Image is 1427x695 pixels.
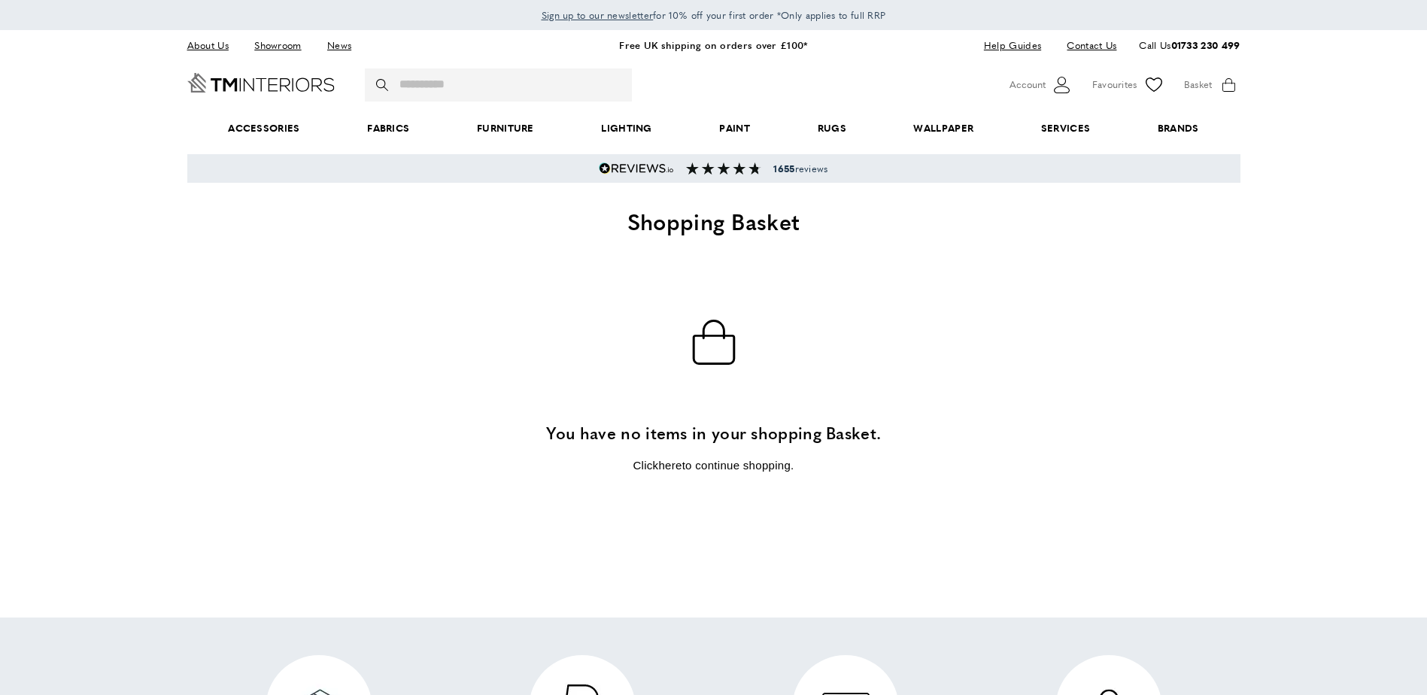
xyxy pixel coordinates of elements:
a: Furniture [443,105,567,151]
img: Reviews section [686,162,761,175]
a: Sign up to our newsletter [542,8,654,23]
a: Wallpaper [880,105,1007,151]
span: Favourites [1092,77,1137,93]
a: About Us [187,35,240,56]
strong: 1655 [773,162,794,175]
a: Rugs [784,105,880,151]
a: Free UK shipping on orders over £100* [619,38,807,52]
a: Favourites [1092,74,1165,96]
a: Lighting [568,105,686,151]
a: Fabrics [333,105,443,151]
a: Go to Home page [187,73,335,93]
a: Paint [686,105,784,151]
a: News [316,35,363,56]
span: Shopping Basket [627,205,800,237]
span: reviews [773,162,827,175]
a: here [658,459,682,472]
a: Help Guides [973,35,1052,56]
button: Customer Account [1010,74,1073,96]
span: Account [1010,77,1046,93]
a: Showroom [243,35,312,56]
span: for 10% off your first order *Only applies to full RRP [542,8,886,22]
span: Accessories [194,105,333,151]
a: Contact Us [1055,35,1116,56]
h3: You have no items in your shopping Basket. [413,421,1015,445]
img: Reviews.io 5 stars [599,162,674,175]
p: Click to continue shopping. [413,457,1015,475]
a: Services [1007,105,1124,151]
a: Brands [1124,105,1232,151]
span: Sign up to our newsletter [542,8,654,22]
button: Search [376,68,391,102]
p: Call Us [1139,38,1240,53]
a: 01733 230 499 [1171,38,1240,52]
